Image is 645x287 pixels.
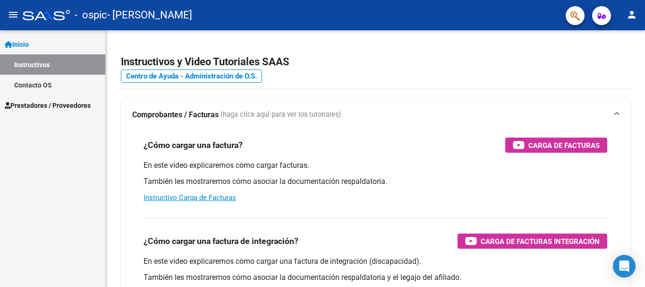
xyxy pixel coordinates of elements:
h2: Instructivos y Video Tutoriales SAAS [121,53,630,71]
strong: Comprobantes / Facturas [132,110,219,120]
span: Inicio [5,39,29,50]
p: En este video explicaremos cómo cargar una factura de integración (discapacidad). [144,256,607,267]
button: Carga de Facturas Integración [458,234,607,249]
button: Carga de Facturas [505,138,607,153]
p: También les mostraremos cómo asociar la documentación respaldatoria. [144,176,607,187]
div: Open Intercom Messenger [613,255,636,278]
span: - ospic [75,5,107,26]
mat-icon: person [626,9,637,20]
mat-icon: menu [8,9,19,20]
h3: ¿Cómo cargar una factura de integración? [144,235,298,248]
h3: ¿Cómo cargar una factura? [144,139,243,152]
span: - [PERSON_NAME] [107,5,192,26]
a: Instructivo Carga de Facturas [144,193,236,202]
p: En este video explicaremos cómo cargar facturas. [144,160,607,171]
span: Prestadores / Proveedores [5,100,91,111]
mat-expansion-panel-header: Comprobantes / Facturas (haga click aquí para ver los tutoriales) [121,100,630,130]
span: Carga de Facturas [528,139,600,151]
span: Carga de Facturas Integración [481,235,600,247]
a: Centro de Ayuda - Administración de O.S. [121,70,262,83]
p: También les mostraremos cómo asociar la documentación respaldatoria y el legajo del afiliado. [144,272,607,283]
span: (haga click aquí para ver los tutoriales) [221,110,341,120]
